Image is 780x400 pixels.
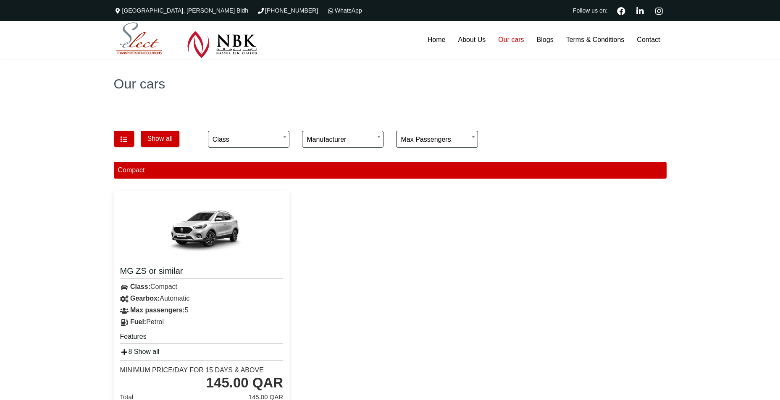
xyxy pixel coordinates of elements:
div: Compact [114,281,290,293]
span: Class [213,131,285,148]
a: Facebook [614,6,629,15]
a: [PHONE_NUMBER] [257,7,318,14]
strong: Class: [130,283,150,290]
div: Automatic [114,293,290,304]
strong: Max passengers: [130,306,185,314]
button: Show all [141,131,179,147]
div: 5 [114,304,290,316]
strong: Fuel: [130,318,146,325]
span: Class [208,131,289,148]
a: WhatsApp [326,7,362,14]
strong: Gearbox: [130,295,160,302]
a: About Us [452,21,492,59]
span: Manufacturer [307,131,379,148]
a: Contact [630,21,666,59]
img: Select Rent a Car [116,22,257,58]
h5: Features [120,332,284,344]
img: MG ZS or similar [151,197,252,260]
div: Minimum Price/Day for 15 days & Above [120,366,264,374]
a: Home [421,21,452,59]
span: Max passengers [396,131,478,148]
div: Petrol [114,316,290,328]
h1: Our cars [114,77,667,91]
div: Compact [114,162,667,179]
div: 145.00 QAR [206,374,283,391]
a: Terms & Conditions [560,21,631,59]
h4: MG ZS or similar [120,265,284,279]
span: Manufacturer [302,131,383,148]
span: Max passengers [401,131,473,148]
a: Linkedin [633,6,648,15]
a: Instagram [652,6,667,15]
a: Our cars [492,21,530,59]
a: 8 Show all [120,348,160,355]
a: Blogs [531,21,560,59]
